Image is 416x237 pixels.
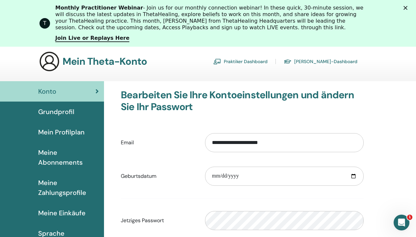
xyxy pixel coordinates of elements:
[121,89,364,113] h3: Bearbeiten Sie Ihre Kontoeinstellungen und ändern Sie Ihr Passwort
[116,214,200,227] label: Jetziges Passwort
[55,5,143,11] b: Monthly Practitioner Webinar
[55,35,129,42] a: Join Live or Replays Here
[39,18,50,29] div: Profile image for ThetaHealing
[284,59,292,64] img: graduation-cap.svg
[38,127,85,137] span: Mein Profilplan
[213,56,268,67] a: Praktiker Dashboard
[55,5,366,31] div: - Join us for our monthly connection webinar! In these quick, 30-minute session, we will discuss ...
[213,59,221,64] img: chalkboard-teacher.svg
[38,208,86,218] span: Meine Einkäufe
[407,215,412,220] span: 1
[284,56,357,67] a: [PERSON_NAME]-Dashboard
[116,170,200,182] label: Geburtsdatum
[116,136,200,149] label: Email
[403,6,410,10] div: Schließen
[38,148,99,167] span: Meine Abonnements
[394,215,409,230] iframe: Intercom live chat
[39,51,60,72] img: generic-user-icon.jpg
[38,178,99,198] span: Meine Zahlungsprofile
[63,56,147,67] h3: Mein Theta-Konto
[38,107,74,117] span: Grundprofil
[38,86,56,96] span: Konto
